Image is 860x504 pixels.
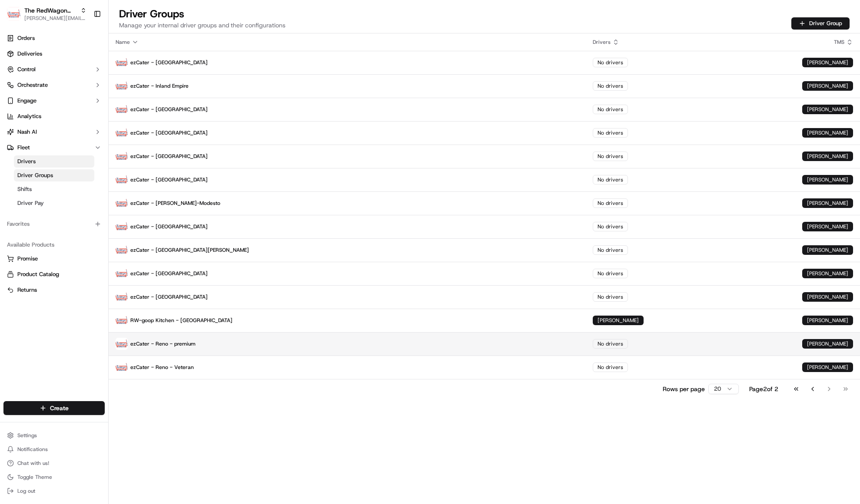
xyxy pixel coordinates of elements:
div: [PERSON_NAME] [802,152,853,161]
img: Nash [9,9,26,26]
p: RW-goop Kitchen - [GEOGRAPHIC_DATA] [116,314,579,326]
button: Notifications [3,443,105,455]
button: Create [3,401,105,415]
span: Returns [17,286,37,294]
button: Chat with us! [3,457,105,469]
div: No drivers [593,292,628,302]
img: time_to_eat_nevada_logo [116,221,128,233]
a: Shifts [14,183,94,195]
div: No drivers [593,105,628,114]
span: Shifts [17,185,32,193]
span: Orders [17,34,35,42]
button: Settings [3,429,105,441]
div: No drivers [593,222,628,231]
div: [PERSON_NAME] [802,245,853,255]
img: time_to_eat_nevada_logo [116,267,128,280]
div: Available Products [3,238,105,252]
img: time_to_eat_nevada_logo [116,127,128,139]
div: No drivers [593,128,628,138]
p: ezCater - Inland Empire [116,80,579,92]
button: Toggle Theme [3,471,105,483]
div: [PERSON_NAME] [802,269,853,278]
img: time_to_eat_nevada_logo [116,174,128,186]
div: No drivers [593,81,628,91]
button: Driver Group [791,17,850,30]
input: Got a question? Start typing here... [23,56,156,65]
div: No drivers [593,175,628,184]
a: Orders [3,31,105,45]
img: time_to_eat_nevada_logo [116,244,128,256]
p: ezCater - [GEOGRAPHIC_DATA] [116,291,579,303]
p: ezCater - [GEOGRAPHIC_DATA] [116,267,579,280]
div: Page 2 of 2 [749,385,778,393]
a: 📗Knowledge Base [5,122,70,138]
a: Driver Groups [14,169,94,181]
p: ezCater - Reno - premium [116,338,579,350]
img: time_to_eat_nevada_logo [116,361,128,373]
span: Engage [17,97,37,105]
img: time_to_eat_nevada_logo [116,197,128,209]
img: time_to_eat_nevada_logo [116,103,128,115]
div: [PERSON_NAME] [802,222,853,231]
a: Drivers [14,155,94,168]
img: 1736555255976-a54dd68f-1ca7-489b-9aae-adbdc363a1c4 [9,83,24,99]
a: 💻API Documentation [70,122,143,138]
span: API Documentation [82,126,139,135]
a: Deliveries [3,47,105,61]
span: Pylon [86,147,105,154]
span: The RedWagon Delivers [24,6,77,15]
span: Driver Pay [17,199,44,207]
span: Notifications [17,446,48,453]
img: The RedWagon Delivers [7,7,21,21]
div: Drivers [593,39,788,46]
button: Fleet [3,141,105,155]
a: Powered byPylon [61,147,105,154]
button: The RedWagon DeliversThe RedWagon Delivers[PERSON_NAME][EMAIL_ADDRESS][DOMAIN_NAME] [3,3,90,24]
span: Driver Groups [17,171,53,179]
div: TMS [802,39,853,46]
p: ezCater - [GEOGRAPHIC_DATA] [116,103,579,115]
span: Log out [17,488,35,494]
div: [PERSON_NAME] [802,292,853,302]
img: time_to_eat_nevada_logo [116,150,128,162]
div: [PERSON_NAME] [802,105,853,114]
span: Product Catalog [17,270,59,278]
button: Start new chat [148,86,158,96]
div: No drivers [593,58,628,67]
div: [PERSON_NAME] [802,339,853,349]
span: Fleet [17,144,30,152]
p: ezCater - [GEOGRAPHIC_DATA] [116,221,579,233]
div: Start new chat [30,83,143,92]
div: No drivers [593,245,628,255]
span: Create [50,404,69,412]
img: time_to_eat_nevada_logo [116,56,128,69]
span: Orchestrate [17,81,48,89]
div: 📗 [9,127,16,134]
p: ezCater - [GEOGRAPHIC_DATA] [116,174,579,186]
button: [PERSON_NAME][EMAIL_ADDRESS][DOMAIN_NAME] [24,15,86,22]
p: ezCater - [GEOGRAPHIC_DATA] [116,150,579,162]
img: time_to_eat_nevada_logo [116,338,128,350]
div: Name [116,39,579,46]
div: [PERSON_NAME] [802,58,853,67]
span: Control [17,66,36,73]
div: [PERSON_NAME] [802,175,853,184]
p: ezCater - [PERSON_NAME]-Modesto [116,197,579,209]
div: Favorites [3,217,105,231]
span: Promise [17,255,38,263]
button: Orchestrate [3,78,105,92]
button: Promise [3,252,105,266]
div: No drivers [593,152,628,161]
div: [PERSON_NAME] [802,81,853,91]
div: No drivers [593,339,628,349]
span: Deliveries [17,50,42,58]
p: ezCater - [GEOGRAPHIC_DATA][PERSON_NAME] [116,244,579,256]
button: Control [3,63,105,76]
p: ezCater - Reno - Veteran [116,361,579,373]
p: ezCater - [GEOGRAPHIC_DATA] [116,127,579,139]
button: Engage [3,94,105,108]
img: time_to_eat_nevada_logo [116,314,128,326]
span: Nash AI [17,128,37,136]
a: Returns [7,286,101,294]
